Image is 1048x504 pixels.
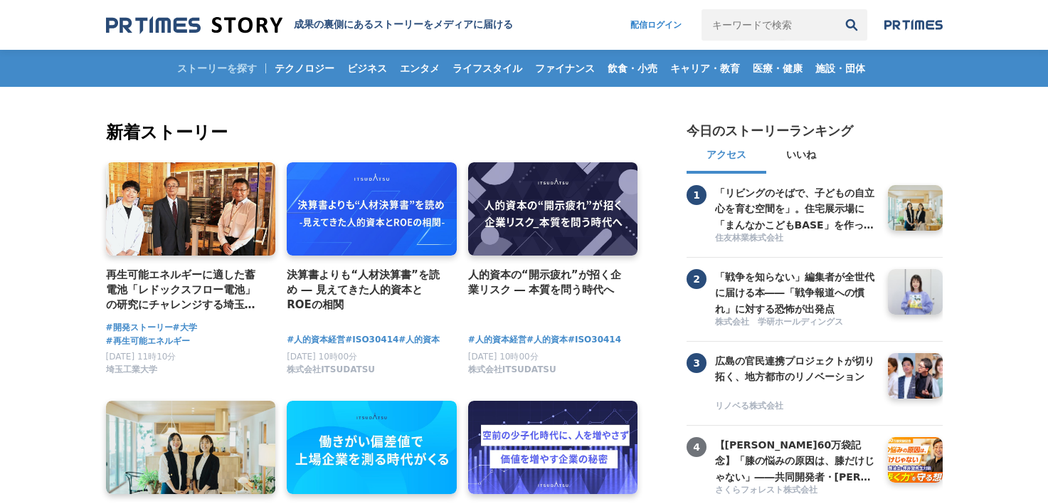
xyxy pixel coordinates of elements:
[715,353,877,399] a: 広島の官民連携プロジェクトが切り拓く、地方都市のリノベーション
[665,50,746,87] a: キャリア・教育
[687,185,706,205] span: 1
[447,50,528,87] a: ライフスタイル
[702,9,836,41] input: キーワードで検索
[345,333,398,347] a: #ISO30414
[398,333,440,347] a: #人的資本
[468,352,539,362] span: [DATE] 10時00分
[269,50,340,87] a: テクノロジー
[287,333,345,347] a: #人的資本経営
[687,122,853,140] h2: 今日のストーリーランキング
[287,368,375,378] a: 株式会社ITSUDATSU
[715,437,877,485] h3: 【[PERSON_NAME]60万袋記念】「膝の悩みの原因は、膝だけじゃない」――共同開発者・[PERSON_NAME]先生と語る、"歩く力"を守る想い【共同開発者対談】
[526,333,568,347] a: #人的資本
[602,50,663,87] a: 飲食・小売
[394,50,445,87] a: エンタメ
[287,267,445,313] a: 決算書よりも“人材決算書”を読め ― 見えてきた人的資本とROEの相関
[715,232,783,244] span: 住友林業株式会社
[715,316,877,330] a: 株式会社 学研ホールディングス
[287,352,357,362] span: [DATE] 10時00分
[106,16,282,35] img: 成果の裏側にあるストーリーをメディアに届ける
[394,62,445,75] span: エンタメ
[715,484,817,496] span: さくらフォレスト株式会社
[529,50,600,87] a: ファイナンス
[715,232,877,246] a: 住友林業株式会社
[715,269,877,317] h3: 「戦争を知らない」編集者が全世代に届ける本――「戦争報道への慣れ」に対する恐怖が出発点
[715,484,877,498] a: さくらフォレスト株式会社
[715,400,783,412] span: リノベる株式会社
[836,9,867,41] button: 検索
[687,269,706,289] span: 2
[447,62,528,75] span: ライフスタイル
[287,364,375,376] span: 株式会社ITSUDATSU
[468,364,556,376] span: 株式会社ITSUDATSU
[715,185,877,233] h3: 「リビングのそばで、子どもの自立心を育む空間を」。住宅展示場に「まんなかこどもBASE」を作った２人の女性社員
[747,62,808,75] span: 医療・健康
[715,353,877,385] h3: 広島の官民連携プロジェクトが切り拓く、地方都市のリノベーション
[715,316,843,328] span: 株式会社 学研ホールディングス
[106,364,157,376] span: 埼玉工業大学
[766,140,836,174] button: いいね
[106,120,641,145] h2: 新着ストーリー
[342,50,393,87] a: ビジネス
[665,62,746,75] span: キャリア・教育
[616,9,696,41] a: 配信ログイン
[342,62,393,75] span: ビジネス
[106,368,157,378] a: 埼玉工業大学
[269,62,340,75] span: テクノロジー
[568,333,621,347] a: #ISO30414
[687,140,766,174] button: アクセス
[468,333,526,347] a: #人的資本経営
[106,352,176,362] span: [DATE] 11時10分
[468,368,556,378] a: 株式会社ITSUDATSU
[810,50,871,87] a: 施設・団体
[687,353,706,373] span: 3
[884,19,943,31] img: prtimes
[715,185,877,231] a: 「リビングのそばで、子どもの自立心を育む空間を」。住宅展示場に「まんなかこどもBASE」を作った２人の女性社員
[173,321,197,335] a: #大学
[602,62,663,75] span: 飲食・小売
[468,267,627,298] a: 人的資本の“開示疲れ”が招く企業リスク ― 本質を問う時代へ
[106,321,173,335] a: #開発ストーリー
[747,50,808,87] a: 医療・健康
[529,62,600,75] span: ファイナンス
[106,16,513,35] a: 成果の裏側にあるストーリーをメディアに届ける 成果の裏側にあるストーリーをメディアに届ける
[294,19,513,31] h1: 成果の裏側にあるストーリーをメディアに届ける
[106,335,190,348] a: #再生可能エネルギー
[810,62,871,75] span: 施設・団体
[715,269,877,315] a: 「戦争を知らない」編集者が全世代に届ける本――「戦争報道への慣れ」に対する恐怖が出発点
[715,400,877,414] a: リノベる株式会社
[687,437,706,457] span: 4
[106,267,265,313] a: 再生可能エネルギーに適した蓄電池「レドックスフロー電池」の研究にチャレンジする埼玉工業大学
[715,437,877,483] a: 【[PERSON_NAME]60万袋記念】「膝の悩みの原因は、膝だけじゃない」――共同開発者・[PERSON_NAME]先生と語る、"歩く力"を守る想い【共同開発者対談】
